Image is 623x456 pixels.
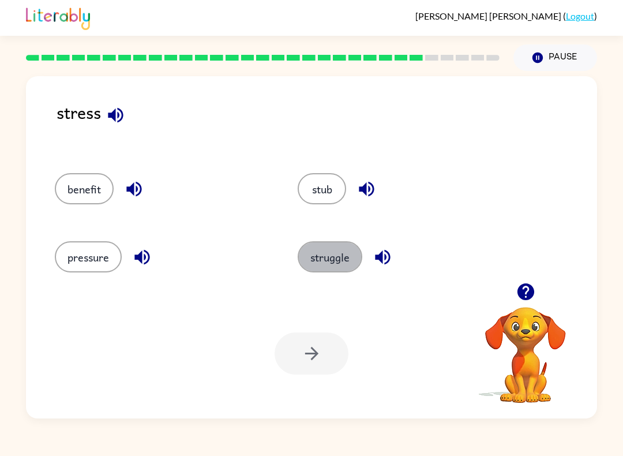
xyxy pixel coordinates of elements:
[415,10,563,21] span: [PERSON_NAME] [PERSON_NAME]
[298,241,362,272] button: struggle
[513,44,597,71] button: Pause
[26,5,90,30] img: Literably
[298,173,346,204] button: stub
[415,10,597,21] div: ( )
[57,99,597,150] div: stress
[566,10,594,21] a: Logout
[55,241,122,272] button: pressure
[55,173,114,204] button: benefit
[468,289,583,405] video: Your browser must support playing .mp4 files to use Literably. Please try using another browser.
